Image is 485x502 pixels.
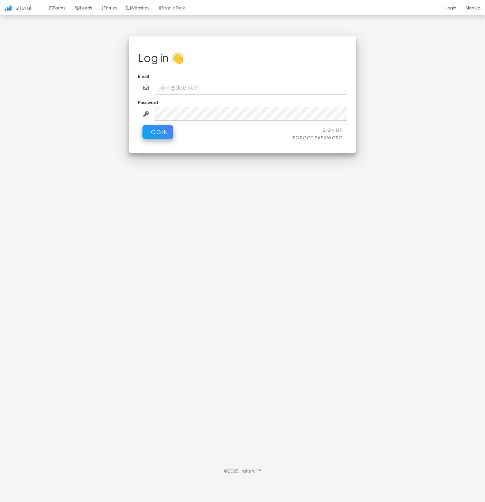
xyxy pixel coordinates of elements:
[155,81,347,95] input: john@doe.com
[335,84,342,91] keeper-lock: Open Keeper Popup
[138,73,149,79] label: Email
[5,5,11,11] img: icon.png
[138,52,347,64] h1: Log in 👋
[142,125,173,139] button: Login
[138,99,158,105] label: Password
[293,135,343,140] a: Forgot Password
[323,127,343,133] a: Sign Up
